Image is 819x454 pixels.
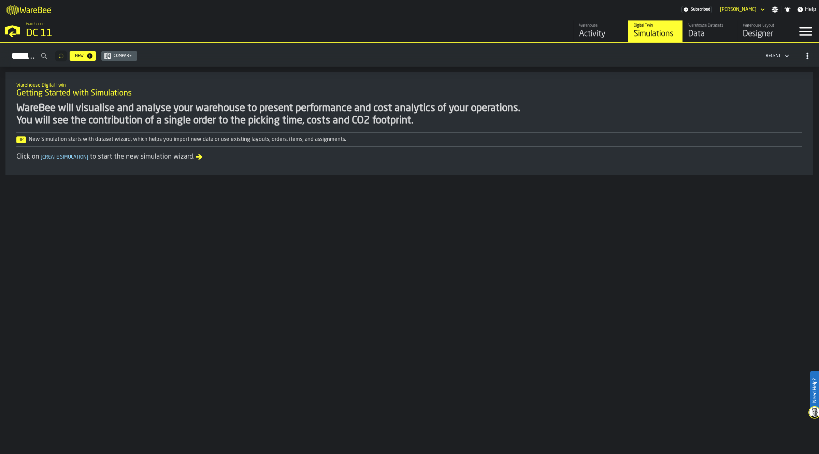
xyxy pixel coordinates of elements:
[87,155,88,160] span: ]
[720,7,757,12] div: DropdownMenuValue-Kim Jonsson
[811,371,818,410] label: Need Help?
[5,72,813,175] div: ItemListCard-
[743,29,786,40] div: Designer
[781,6,794,13] label: button-toggle-Notifications
[39,155,90,160] span: Create Simulation
[688,23,732,28] div: Warehouse Datasets
[794,5,819,14] label: button-toggle-Help
[16,88,132,99] span: Getting Started with Simulations
[737,20,792,42] a: link-to-/wh/i/2e91095d-d0fa-471d-87cf-b9f7f81665fc/designer
[101,51,137,61] button: button-Compare
[11,78,807,102] div: title-Getting Started with Simulations
[70,51,96,61] button: button-New
[111,54,134,58] div: Compare
[26,22,44,27] span: Warehouse
[53,50,70,61] div: ButtonLoadMore-Loading...-Prev-First-Last
[634,29,677,40] div: Simulations
[16,136,26,143] span: Tip:
[766,54,781,58] div: DropdownMenuValue-4
[16,135,802,144] div: New Simulation starts with dataset wizard, which helps you import new data or use existing layout...
[16,152,802,162] div: Click on to start the new simulation wizard.
[26,27,210,40] div: DC 11
[769,6,781,13] label: button-toggle-Settings
[573,20,628,42] a: link-to-/wh/i/2e91095d-d0fa-471d-87cf-b9f7f81665fc/feed/
[717,5,766,14] div: DropdownMenuValue-Kim Jonsson
[41,155,42,160] span: [
[681,6,712,13] a: link-to-/wh/i/2e91095d-d0fa-471d-87cf-b9f7f81665fc/settings/billing
[628,20,682,42] a: link-to-/wh/i/2e91095d-d0fa-471d-87cf-b9f7f81665fc/simulations
[681,6,712,13] div: Menu Subscription
[743,23,786,28] div: Warehouse Layout
[691,7,710,12] span: Subscribed
[72,54,86,58] div: New
[579,29,622,40] div: Activity
[805,5,816,14] span: Help
[16,81,802,88] h2: Sub Title
[634,23,677,28] div: Digital Twin
[792,20,819,42] label: button-toggle-Menu
[763,52,790,60] div: DropdownMenuValue-4
[688,29,732,40] div: Data
[682,20,737,42] a: link-to-/wh/i/2e91095d-d0fa-471d-87cf-b9f7f81665fc/data
[16,102,802,127] div: WareBee will visualise and analyse your warehouse to present performance and cost analytics of yo...
[579,23,622,28] div: Warehouse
